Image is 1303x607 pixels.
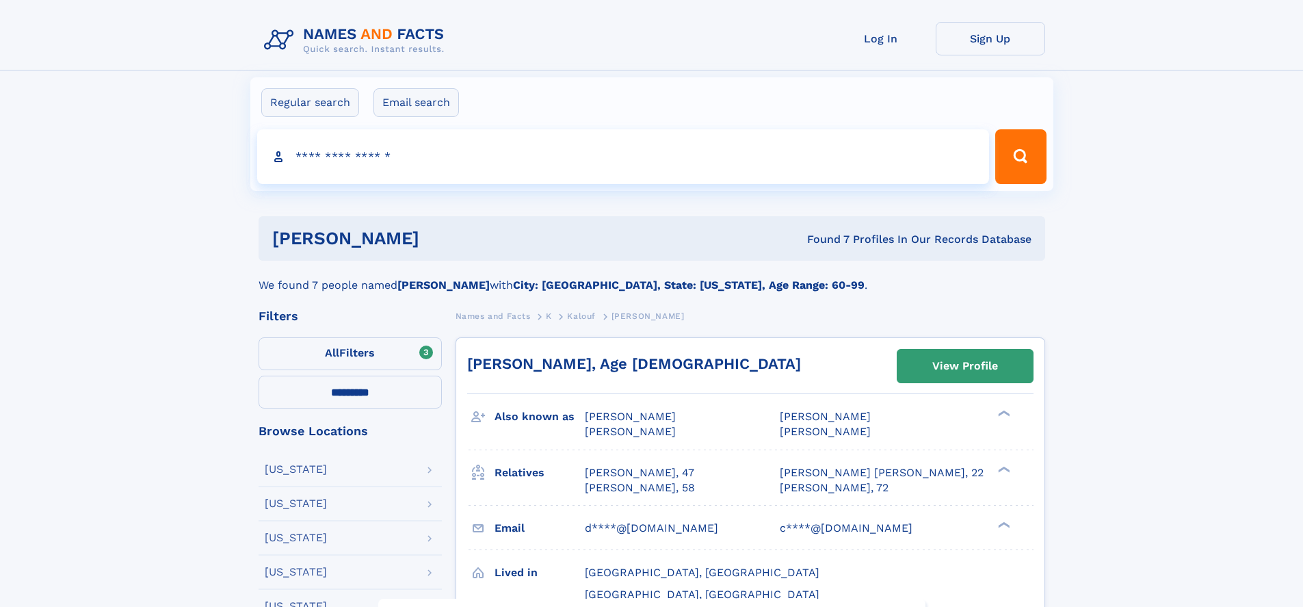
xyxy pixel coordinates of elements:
[495,461,585,485] h3: Relatives
[495,405,585,428] h3: Also known as
[265,498,327,509] div: [US_STATE]
[456,307,531,324] a: Names and Facts
[826,22,936,55] a: Log In
[272,230,614,247] h1: [PERSON_NAME]
[265,567,327,578] div: [US_STATE]
[373,88,459,117] label: Email search
[585,410,676,423] span: [PERSON_NAME]
[780,410,871,423] span: [PERSON_NAME]
[325,346,339,359] span: All
[780,465,984,480] a: [PERSON_NAME] [PERSON_NAME], 22
[261,88,359,117] label: Regular search
[397,279,490,292] b: [PERSON_NAME]
[265,532,327,543] div: [US_STATE]
[495,561,585,584] h3: Lived in
[613,232,1031,247] div: Found 7 Profiles In Our Records Database
[546,307,552,324] a: K
[259,22,456,59] img: Logo Names and Facts
[897,350,1033,383] a: View Profile
[780,480,889,495] a: [PERSON_NAME], 72
[467,355,801,372] a: [PERSON_NAME], Age [DEMOGRAPHIC_DATA]
[585,465,694,480] a: [PERSON_NAME], 47
[546,311,552,321] span: K
[567,311,596,321] span: Kalouf
[567,307,596,324] a: Kalouf
[259,425,442,437] div: Browse Locations
[936,22,1045,55] a: Sign Up
[932,350,998,382] div: View Profile
[259,310,442,322] div: Filters
[995,520,1011,529] div: ❯
[265,464,327,475] div: [US_STATE]
[585,480,695,495] a: [PERSON_NAME], 58
[995,465,1011,474] div: ❯
[611,311,685,321] span: [PERSON_NAME]
[585,566,819,579] span: [GEOGRAPHIC_DATA], [GEOGRAPHIC_DATA]
[585,588,819,601] span: [GEOGRAPHIC_DATA], [GEOGRAPHIC_DATA]
[513,279,865,292] b: City: [GEOGRAPHIC_DATA], State: [US_STATE], Age Range: 60-99
[780,425,871,438] span: [PERSON_NAME]
[585,425,676,438] span: [PERSON_NAME]
[259,337,442,370] label: Filters
[495,517,585,540] h3: Email
[259,261,1045,294] div: We found 7 people named with .
[995,409,1011,418] div: ❯
[257,129,990,184] input: search input
[995,129,1046,184] button: Search Button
